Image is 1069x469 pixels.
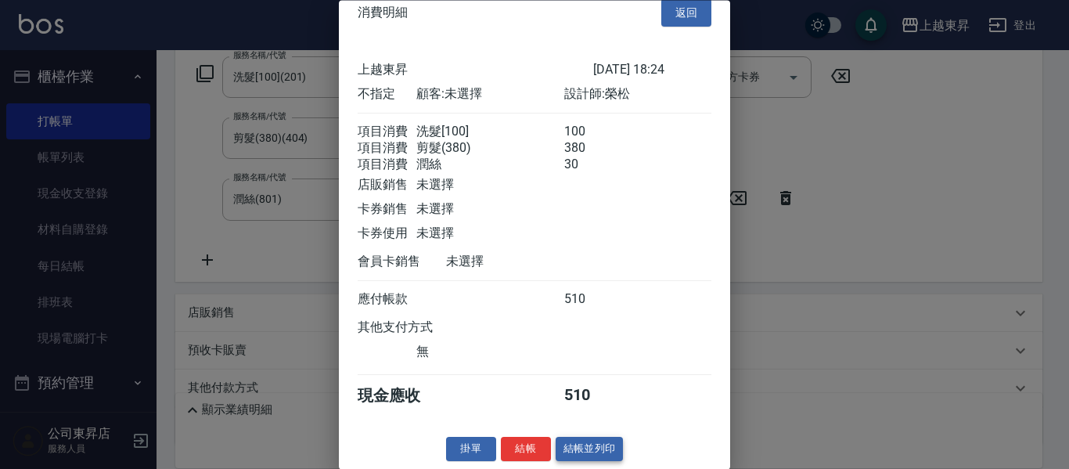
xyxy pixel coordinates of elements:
[556,438,624,462] button: 結帳並列印
[358,87,416,103] div: 不指定
[564,292,623,308] div: 510
[416,141,563,157] div: 剪髮(380)
[358,124,416,141] div: 項目消費
[416,87,563,103] div: 顧客: 未選擇
[358,226,416,243] div: 卡券使用
[416,202,563,218] div: 未選擇
[564,386,623,407] div: 510
[416,178,563,194] div: 未選擇
[446,438,496,462] button: 掛單
[358,292,416,308] div: 應付帳款
[358,5,408,20] span: 消費明細
[358,320,476,337] div: 其他支付方式
[564,124,623,141] div: 100
[358,202,416,218] div: 卡券銷售
[358,178,416,194] div: 店販銷售
[416,345,563,361] div: 無
[358,254,446,271] div: 會員卡銷售
[358,386,446,407] div: 現金應收
[564,87,711,103] div: 設計師: 榮松
[446,254,593,271] div: 未選擇
[416,124,563,141] div: 洗髮[100]
[416,157,563,174] div: 潤絲
[501,438,551,462] button: 結帳
[416,226,563,243] div: 未選擇
[358,141,416,157] div: 項目消費
[593,63,711,79] div: [DATE] 18:24
[564,157,623,174] div: 30
[358,157,416,174] div: 項目消費
[358,63,593,79] div: 上越東昇
[564,141,623,157] div: 380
